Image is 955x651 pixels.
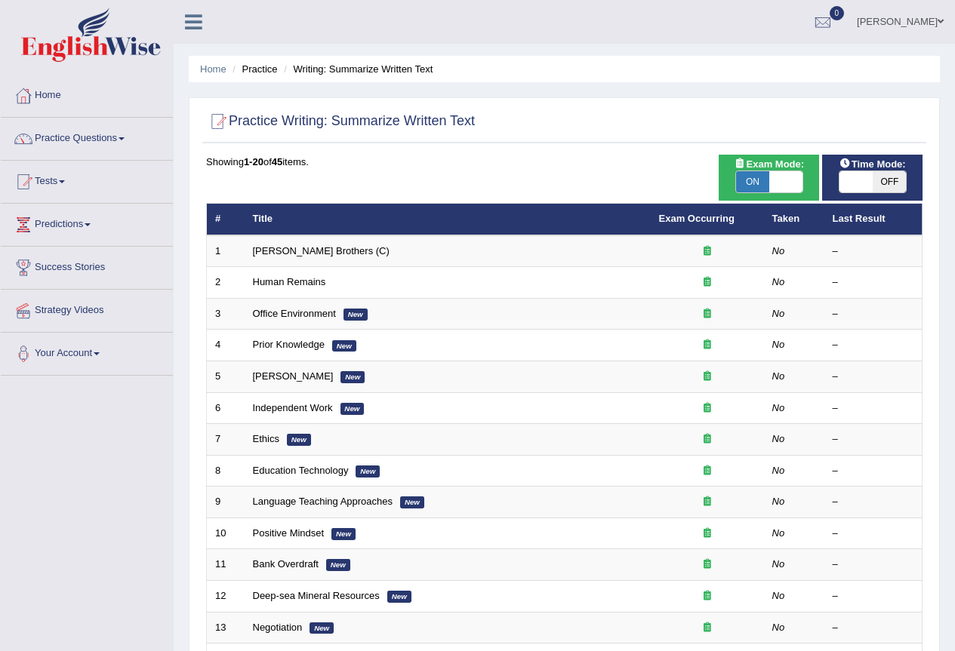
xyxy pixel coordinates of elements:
a: Independent Work [253,402,333,413]
a: Tests [1,161,173,198]
div: – [833,401,914,416]
td: 7 [207,424,245,456]
div: Exam occurring question [659,244,756,259]
div: – [833,527,914,541]
div: – [833,338,914,352]
a: [PERSON_NAME] Brothers (C) [253,245,390,256]
a: Deep-sea Mineral Resources [253,590,380,601]
div: – [833,307,914,321]
a: Education Technology [253,465,349,476]
em: New [331,528,356,540]
span: Exam Mode: [729,156,810,172]
div: – [833,370,914,384]
em: No [772,558,785,570]
th: Last Result [824,204,923,235]
div: – [833,464,914,478]
div: Exam occurring question [659,307,756,321]
a: Home [200,63,226,75]
td: 6 [207,392,245,424]
a: Predictions [1,204,173,241]
em: No [772,276,785,287]
em: New [332,340,356,352]
th: Title [245,204,651,235]
div: – [833,557,914,572]
em: New [287,434,311,446]
b: 45 [272,156,282,167]
td: 2 [207,267,245,299]
em: No [772,308,785,319]
a: Bank Overdraft [253,558,319,570]
em: No [772,465,785,476]
td: 8 [207,455,245,487]
em: New [340,403,365,415]
td: 3 [207,298,245,330]
a: Ethics [253,433,279,444]
a: [PERSON_NAME] [253,370,334,382]
div: Exam occurring question [659,589,756,603]
a: Strategy Videos [1,290,173,327]
div: Exam occurring question [659,432,756,447]
div: Exam occurring question [659,401,756,416]
span: 0 [830,6,845,20]
div: Showing of items. [206,155,923,169]
em: No [772,622,785,633]
a: Your Account [1,333,173,370]
h2: Practice Writing: Summarize Written Text [206,110,475,133]
div: – [833,432,914,447]
em: No [772,245,785,256]
div: – [833,244,914,259]
td: 10 [207,517,245,549]
div: – [833,495,914,509]
em: New [326,559,350,571]
td: 9 [207,487,245,518]
th: Taken [764,204,824,235]
em: New [400,496,424,508]
a: Language Teaching Approaches [253,496,393,507]
td: 12 [207,580,245,612]
span: OFF [873,171,906,192]
div: Exam occurring question [659,527,756,541]
th: # [207,204,245,235]
div: Exam occurring question [659,464,756,478]
em: New [356,465,380,478]
div: – [833,275,914,290]
div: Exam occurring question [659,557,756,572]
em: No [772,527,785,539]
td: 4 [207,330,245,361]
td: 5 [207,361,245,393]
div: Exam occurring question [659,275,756,290]
a: Human Remains [253,276,326,287]
li: Writing: Summarize Written Text [280,62,433,76]
em: No [772,433,785,444]
em: No [772,339,785,350]
em: No [772,402,785,413]
em: New [387,591,411,603]
em: No [772,370,785,382]
td: 1 [207,235,245,267]
a: Home [1,75,173,112]
div: Exam occurring question [659,370,756,384]
em: New [310,622,334,634]
a: Office Environment [253,308,336,319]
div: Exam occurring question [659,338,756,352]
li: Practice [229,62,277,76]
div: – [833,621,914,635]
div: Exam occurring question [659,495,756,509]
td: 13 [207,612,245,643]
em: New [340,371,365,383]
a: Positive Mindset [253,527,325,539]
em: No [772,496,785,507]
td: 11 [207,549,245,581]
div: – [833,589,914,603]
b: 1-20 [244,156,263,167]
em: No [772,590,785,601]
em: New [343,309,368,321]
span: ON [736,171,769,192]
a: Prior Knowledge [253,339,325,350]
div: Show exams occurring in exams [719,155,819,201]
a: Exam Occurring [659,213,735,224]
span: Time Mode: [833,156,912,172]
a: Success Stories [1,247,173,284]
div: Exam occurring question [659,621,756,635]
a: Negotiation [253,622,303,633]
